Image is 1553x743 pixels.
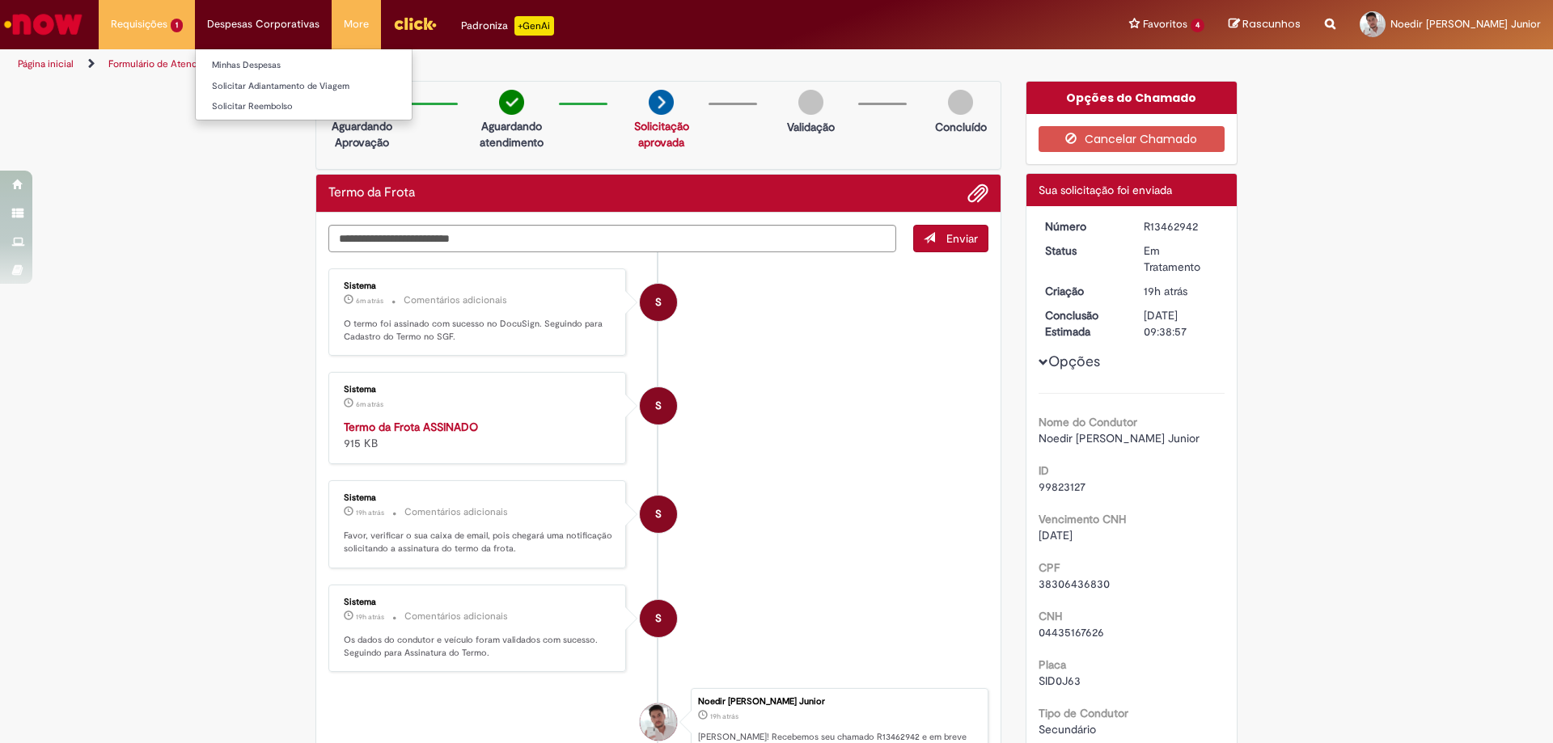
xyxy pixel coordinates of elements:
span: Despesas Corporativas [207,16,319,32]
span: 04435167626 [1039,625,1104,640]
span: S [655,283,662,322]
b: Vencimento CNH [1039,512,1126,526]
b: CNH [1039,609,1062,623]
p: +GenAi [514,16,554,36]
span: S [655,495,662,534]
div: Em Tratamento [1144,243,1219,275]
p: Validação [787,119,835,135]
span: Noedir [PERSON_NAME] Junior [1390,17,1541,31]
a: Termo da Frota ASSINADO [344,420,478,434]
img: arrow-next.png [649,90,674,115]
span: 38306436830 [1039,576,1110,591]
time: 29/08/2025 15:15:44 [1144,284,1187,298]
div: Sistema [344,385,613,395]
span: [DATE] [1039,528,1073,542]
div: Sistema [344,281,613,291]
span: 19h atrás [1144,284,1187,298]
span: Rascunhos [1242,16,1301,32]
div: [DATE] 09:38:57 [1144,307,1219,340]
span: Secundário [1039,722,1096,737]
ul: Trilhas de página [12,49,1023,79]
small: Comentários adicionais [404,610,508,623]
img: img-circle-grey.png [798,90,823,115]
span: 19h atrás [356,612,384,622]
span: 4 [1191,19,1204,32]
div: System [640,284,677,321]
span: 6m atrás [356,399,383,409]
dt: Criação [1033,283,1132,299]
p: Aguardando Aprovação [323,118,401,150]
p: Favor, verificar o sua caixa de email, pois chegará uma notificação solicitando a assinatura do t... [344,530,613,555]
time: 29/08/2025 15:36:50 [356,508,384,517]
button: Cancelar Chamado [1039,126,1225,152]
p: O termo foi assinado com sucesso no DocuSign. Seguindo para Cadastro do Termo no SGF. [344,318,613,343]
span: S [655,386,662,425]
time: 29/08/2025 15:36:39 [356,612,384,622]
span: 99823127 [1039,479,1085,494]
a: Solicitar Adiantamento de Viagem [196,78,412,95]
span: S [655,599,662,638]
span: 19h atrás [356,508,384,517]
p: Concluído [935,119,987,135]
img: ServiceNow [2,8,85,40]
span: Requisições [111,16,167,32]
time: 29/08/2025 15:15:44 [710,711,738,721]
a: Formulário de Atendimento [108,57,228,70]
a: Minhas Despesas [196,57,412,74]
div: 29/08/2025 15:15:44 [1144,283,1219,299]
dt: Status [1033,243,1132,259]
p: Aguardando atendimento [472,118,551,150]
b: CPF [1039,560,1060,575]
div: System [640,496,677,533]
div: Sistema [640,387,677,424]
a: Página inicial [18,57,74,70]
h2: Termo da Frota Histórico de tíquete [328,186,415,201]
small: Comentários adicionais [404,505,508,519]
div: Sistema [344,493,613,503]
img: check-circle-green.png [499,90,524,115]
b: Nome do Condutor [1039,415,1137,429]
b: Placa [1039,657,1066,672]
a: Rascunhos [1229,17,1301,32]
small: Comentários adicionais [404,293,507,307]
span: Enviar [946,231,978,246]
p: Os dados do condutor e veículo foram validados com sucesso. Seguindo para Assinatura do Termo. [344,634,613,659]
div: System [640,600,677,637]
b: Tipo de Condutor [1039,706,1128,720]
div: 915 KB [344,419,613,451]
span: SID0J63 [1039,673,1081,688]
div: R13462942 [1144,218,1219,234]
div: Sistema [344,597,613,607]
textarea: Digite sua mensagem aqui... [328,225,896,252]
span: 6m atrás [356,296,383,306]
span: Noedir [PERSON_NAME] Junior [1039,431,1200,445]
time: 30/08/2025 10:33:26 [356,296,383,306]
div: Noedir [PERSON_NAME] Junior [698,697,980,707]
button: Enviar [913,225,988,252]
time: 30/08/2025 10:33:25 [356,399,383,409]
dt: Número [1033,218,1132,234]
button: Adicionar anexos [967,183,988,204]
span: More [344,16,369,32]
span: Favoritos [1143,16,1187,32]
a: Solicitação aprovada [634,119,689,150]
img: img-circle-grey.png [948,90,973,115]
dt: Conclusão Estimada [1033,307,1132,340]
ul: Despesas Corporativas [195,49,413,120]
img: click_logo_yellow_360x200.png [393,11,437,36]
span: 1 [171,19,183,32]
span: Sua solicitação foi enviada [1039,183,1172,197]
div: Noedir Antonio Alberoni Junior [640,703,677,741]
b: ID [1039,463,1049,478]
a: Solicitar Reembolso [196,98,412,116]
div: Opções do Chamado [1026,82,1238,114]
div: Padroniza [461,16,554,36]
span: 19h atrás [710,711,738,721]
